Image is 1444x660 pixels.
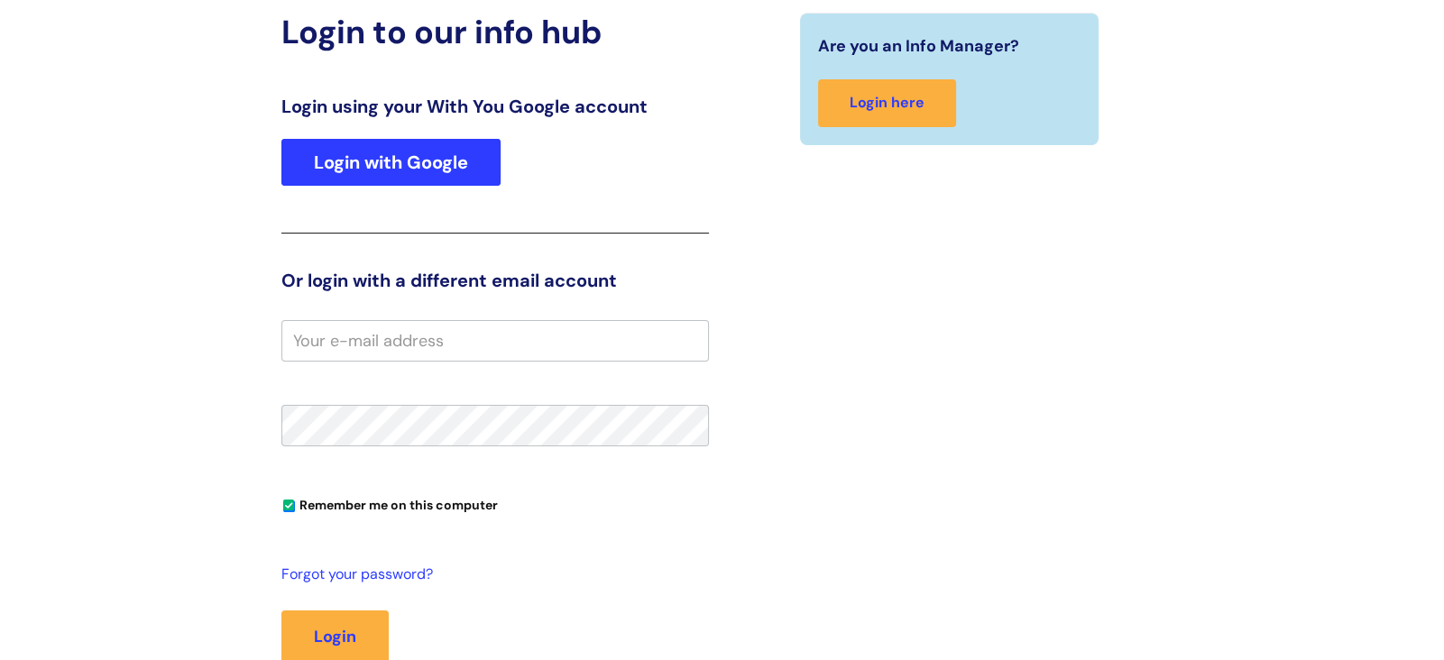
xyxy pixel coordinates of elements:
div: You can uncheck this option if you're logging in from a shared device [281,490,709,518]
a: Login with Google [281,139,501,186]
h3: Login using your With You Google account [281,96,709,117]
h2: Login to our info hub [281,13,709,51]
a: Login here [818,79,956,127]
input: Your e-mail address [281,320,709,362]
label: Remember me on this computer [281,493,498,513]
a: Forgot your password? [281,562,700,588]
span: Are you an Info Manager? [818,32,1019,60]
input: Remember me on this computer [283,500,295,512]
h3: Or login with a different email account [281,270,709,291]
